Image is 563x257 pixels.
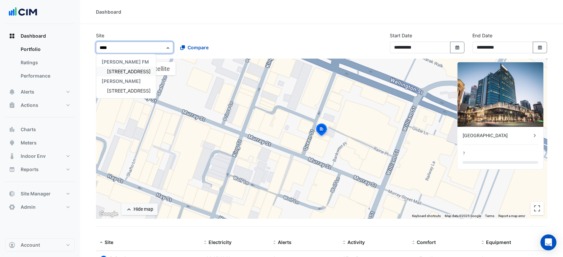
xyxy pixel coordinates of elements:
app-icon: Reports [9,166,15,173]
span: Alerts [278,239,291,245]
div: [GEOGRAPHIC_DATA] [463,132,531,139]
span: Actions [21,102,38,109]
app-icon: Meters [9,139,15,146]
button: Admin [5,200,75,214]
a: Report a map error [498,214,525,218]
span: Alerts [21,89,34,95]
a: Portfolio [15,43,75,56]
button: Toggle fullscreen view [530,202,544,215]
app-icon: Alerts [9,89,15,95]
app-icon: Admin [9,204,15,210]
label: Site [96,32,104,39]
a: Terms (opens in new tab) [485,214,494,218]
span: Site Manager [21,190,51,197]
div: Dashboard [96,8,121,15]
app-icon: Site Manager [9,190,15,197]
fa-icon: Select Date [537,45,543,50]
app-icon: Indoor Env [9,153,15,159]
span: [PERSON_NAME] FM [102,59,149,65]
span: Site [105,239,113,245]
span: Charts [21,126,36,133]
button: Reports [5,163,75,176]
img: Google [98,210,120,218]
img: site-pin-selected.svg [314,123,329,138]
button: Show satellite imagery [143,62,176,75]
button: Account [5,238,75,252]
button: Dashboard [5,29,75,43]
span: Compare [188,44,209,51]
span: Activity [347,239,365,245]
label: Start Date [390,32,412,39]
button: Charts [5,123,75,136]
button: Actions [5,99,75,112]
span: Account [21,242,40,248]
div: Dashboard [5,43,75,85]
button: Compare [176,42,213,53]
button: Alerts [5,85,75,99]
a: Performance [15,69,75,83]
span: Comfort [417,239,436,245]
button: Hide map [121,203,158,215]
app-icon: Dashboard [9,33,15,39]
span: [STREET_ADDRESS] [107,88,151,94]
span: [STREET_ADDRESS] [107,69,151,74]
app-icon: Actions [9,102,15,109]
span: Admin [21,204,36,210]
img: Raine Square [457,62,543,127]
app-icon: Charts [9,126,15,133]
span: Map data ©2025 Google [445,214,481,218]
button: Keyboard shortcuts [412,214,441,218]
button: Indoor Env [5,149,75,163]
span: Equipment [486,239,511,245]
a: Open this area in Google Maps (opens a new window) [98,210,120,218]
div: Open Intercom Messenger [540,234,556,250]
div: ? [463,150,465,157]
fa-icon: Select Date [454,45,460,50]
span: [PERSON_NAME] [102,78,141,84]
div: Options List [96,54,156,98]
span: Meters [21,139,37,146]
span: Electricity [209,239,232,245]
button: Meters [5,136,75,149]
div: Hide map [134,206,153,213]
img: Company Logo [8,5,38,19]
span: Reports [21,166,39,173]
label: End Date [472,32,492,39]
a: Ratings [15,56,75,69]
button: Site Manager [5,187,75,200]
span: Indoor Env [21,153,46,159]
span: Dashboard [21,33,46,39]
